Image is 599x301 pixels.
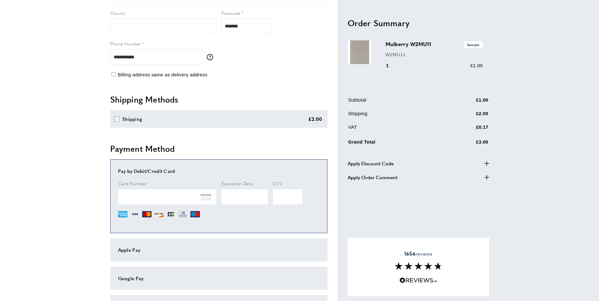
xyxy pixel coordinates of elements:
[470,63,482,68] span: £1.00
[404,251,432,257] span: reviews
[464,41,483,48] span: Sample
[118,274,320,282] div: Google Pay
[221,10,240,16] span: Postcode
[445,110,488,122] td: £2.00
[118,180,147,186] span: Card Number
[308,115,322,123] div: £2.00
[122,115,142,123] div: Shipping
[118,246,320,254] div: Apple Pay
[221,180,253,186] span: Expiration Date
[190,210,200,219] img: MI.webp
[221,189,268,204] iframe: Secure Credit Card Frame - Expiration Date
[273,180,282,186] span: CVV
[348,159,394,167] span: Apply Discount Code
[207,54,216,60] button: More information
[395,262,442,270] img: Reviews section
[154,210,164,219] img: DI.webp
[404,250,416,257] strong: 1656
[386,62,398,69] div: 1
[118,167,320,175] div: Pay by Debit/Credit Card
[348,137,444,150] td: Grand Total
[445,96,488,109] td: £1.00
[111,72,116,76] input: Billing address same as delivery address
[348,123,444,136] td: VAT
[110,10,125,16] span: County
[110,94,327,105] h2: Shipping Methods
[110,40,141,47] span: Phone Number
[273,189,302,204] iframe: Secure Credit Card Frame - CVV
[118,189,216,204] iframe: Secure Credit Card Frame - Credit Card Number
[348,96,444,109] td: Subtotal
[445,123,488,136] td: £0.17
[201,192,211,202] img: NONE.png
[348,173,398,181] span: Apply Order Comment
[118,210,128,219] img: AE.webp
[386,40,483,48] h3: Mulberry W2MU11
[130,210,140,219] img: VI.webp
[399,277,437,283] img: Reviews.io 5 stars
[386,50,483,58] p: W2MU11
[348,40,371,64] img: Mulberry W2MU11
[348,110,444,122] td: Shipping
[348,17,489,28] h2: Order Summary
[445,137,488,150] td: £3.00
[142,210,152,219] img: MC.webp
[110,143,327,154] h2: Payment Method
[118,72,207,77] span: Billing address same as delivery address
[178,210,188,219] img: DN.webp
[166,210,176,219] img: JCB.webp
